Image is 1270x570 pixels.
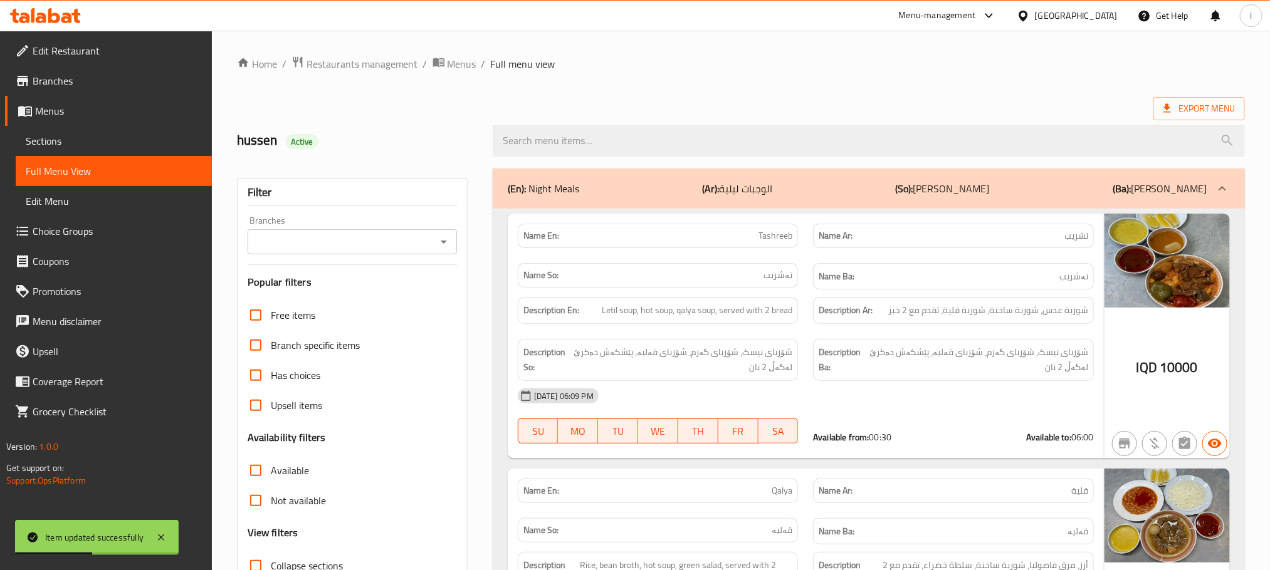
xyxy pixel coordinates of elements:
[899,8,976,23] div: Menu-management
[26,133,202,148] span: Sections
[819,303,873,318] strong: Description Ar:
[868,345,1088,375] span: شۆربای نیسک، شۆربای گەرم، شۆربای قەلیە، پێشکەش دەکرێ لەگەڵ 2 نان
[493,125,1245,157] input: search
[1071,429,1094,445] span: 06:00
[888,303,1088,318] span: شوربة عدس، شوربة ساخنة، شوربة قلية، تقدم مع 2 خبز
[723,422,753,440] span: FR
[1113,181,1207,196] p: [PERSON_NAME]
[5,216,212,246] a: Choice Groups
[523,524,559,537] strong: Name So:
[518,418,559,443] button: SU
[523,303,579,318] strong: Description En:
[271,338,360,353] span: Branch specific items
[758,229,792,242] span: Tashreeb
[702,181,772,196] p: الوجبات ليلية
[6,472,86,489] a: Support.OpsPlatform
[1136,355,1157,380] span: IQD
[248,430,326,445] h3: Availability filters
[33,404,202,419] span: Grocery Checklist
[248,526,298,540] h3: View filters
[558,418,598,443] button: MO
[237,131,478,150] h2: hussen
[1172,431,1197,456] button: Not has choices
[819,229,853,242] strong: Name Ar:
[772,484,792,497] span: Qalya
[435,233,453,251] button: Open
[248,275,457,289] h3: Popular filters
[307,56,418,71] span: Restaurants management
[523,269,559,282] strong: Name So:
[702,179,719,198] b: (Ar):
[5,36,212,66] a: Edit Restaurant
[33,43,202,58] span: Edit Restaurant
[718,418,758,443] button: FR
[448,56,476,71] span: Menus
[33,284,202,299] span: Promotions
[1112,431,1137,456] button: Not branch specific item
[16,126,212,156] a: Sections
[481,56,486,71] li: /
[602,303,792,318] span: Letil soup, hot soup, qalya soup, served with 2 bread
[523,345,570,375] strong: Description So:
[772,524,792,537] span: قەلیە
[598,418,638,443] button: TU
[5,366,212,396] a: Coverage Report
[45,531,144,544] div: Item updated successfully
[764,422,794,440] span: SA
[33,344,202,359] span: Upsell
[33,374,202,389] span: Coverage Report
[508,179,526,198] b: (En):
[1163,101,1235,117] span: Export Menu
[26,194,202,209] span: Edit Menu
[869,429,892,445] span: 00:30
[271,368,320,383] span: Has choices
[271,308,315,323] span: Free items
[603,422,633,440] span: TU
[1250,9,1252,23] span: l
[433,56,476,72] a: Menus
[1059,269,1088,284] span: تەشریب
[6,438,37,455] span: Version:
[764,269,792,282] span: تەشریب
[1153,97,1245,120] span: Export Menu
[5,396,212,427] a: Grocery Checklist
[35,103,202,118] span: Menus
[493,168,1245,209] div: (En): Night Meals(Ar):الوجبات ليلية(So):[PERSON_NAME](Ba):[PERSON_NAME]
[1071,484,1088,497] span: قلية
[819,269,854,284] strong: Name Ba:
[1113,179,1131,198] b: (Ba):
[643,422,673,440] span: WE
[33,254,202,269] span: Coupons
[286,134,318,149] div: Active
[1160,355,1198,380] span: 10000
[1068,524,1088,539] span: قەلیە
[523,484,559,497] strong: Name En:
[16,156,212,186] a: Full Menu View
[1035,9,1118,23] div: [GEOGRAPHIC_DATA]
[237,56,1245,72] nav: breadcrumb
[282,56,286,71] li: /
[33,73,202,88] span: Branches
[563,422,593,440] span: MO
[286,136,318,148] span: Active
[16,186,212,216] a: Edit Menu
[5,306,212,336] a: Menu disclaimer
[819,345,865,375] strong: Description Ba:
[1105,469,1230,562] img: Qalya638920879127068729.jpg
[5,66,212,96] a: Branches
[819,524,854,539] strong: Name Ba:
[33,314,202,329] span: Menu disclaimer
[291,56,418,72] a: Restaurants management
[813,429,869,445] strong: Available from:
[1064,229,1088,242] span: تشريب
[271,463,309,478] span: Available
[271,493,326,508] span: Not available
[1105,214,1230,308] img: Tashreeb638920878995375990.jpg
[638,418,678,443] button: WE
[572,345,792,375] span: شۆربای نیسک، شۆربای گەرم، شۆربای قەلیە، پێشکەش دەکرێ لەگەڵ 2 نان
[1026,429,1071,445] strong: Available to:
[39,438,58,455] span: 1.0.0
[237,56,277,71] a: Home
[529,390,599,402] span: [DATE] 06:09 PM
[33,224,202,239] span: Choice Groups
